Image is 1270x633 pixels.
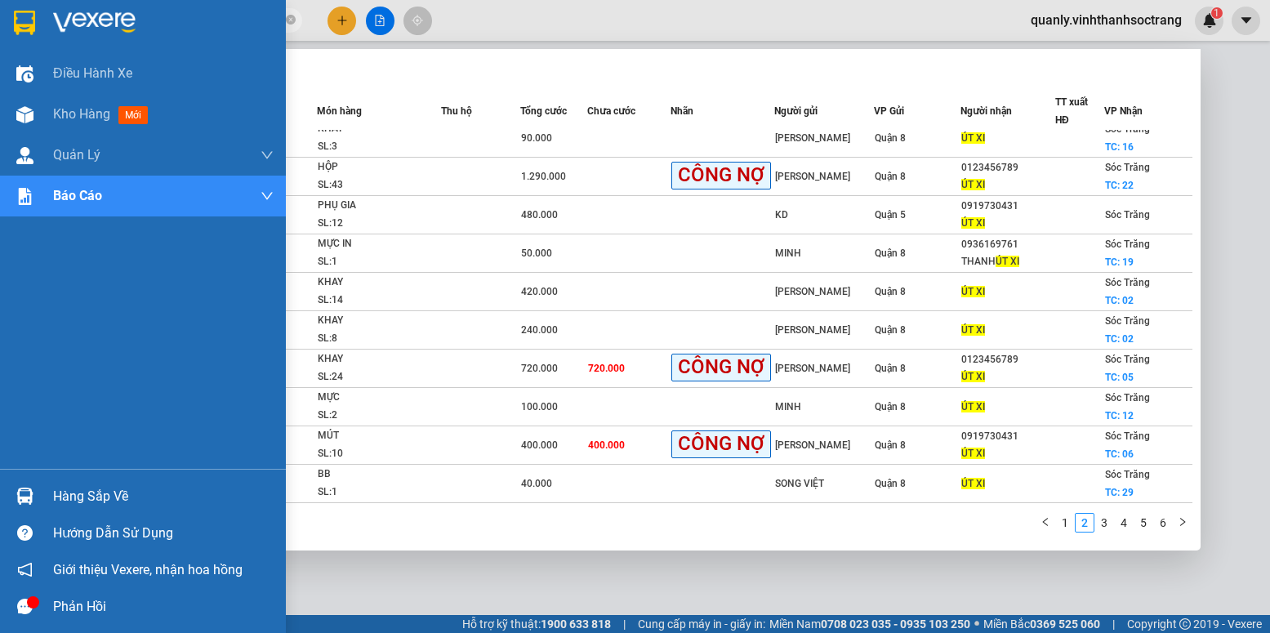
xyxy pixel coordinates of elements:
[521,247,552,259] span: 50.000
[16,106,33,123] img: warehouse-icon
[16,488,33,505] img: warehouse-icon
[875,132,906,144] span: Quận 8
[318,484,440,501] div: SL: 1
[318,197,440,215] div: PHỤ GIA
[53,106,110,122] span: Kho hàng
[1056,514,1074,532] a: 1
[1105,469,1150,480] span: Sóc Trăng
[521,286,558,297] span: 420.000
[318,407,440,425] div: SL: 2
[318,158,440,176] div: HỘP
[1154,514,1172,532] a: 6
[1075,513,1094,533] li: 2
[318,368,440,386] div: SL: 24
[286,13,296,29] span: close-circle
[875,247,906,259] span: Quận 8
[775,360,872,377] div: [PERSON_NAME]
[521,478,552,489] span: 40.000
[1041,517,1050,527] span: left
[17,562,33,577] span: notification
[1114,513,1134,533] li: 4
[875,363,906,374] span: Quận 8
[588,363,625,374] span: 720.000
[1105,238,1150,250] span: Sóc Trăng
[318,292,440,310] div: SL: 14
[875,286,906,297] span: Quận 8
[53,484,274,509] div: Hàng sắp về
[1173,513,1192,533] li: Next Page
[875,209,906,221] span: Quận 5
[961,132,985,144] span: ÚT XI
[1105,430,1150,442] span: Sóc Trăng
[318,176,440,194] div: SL: 43
[960,105,1012,117] span: Người nhận
[671,162,771,189] span: CÔNG NỢ
[1134,514,1152,532] a: 5
[521,324,558,336] span: 240.000
[16,147,33,164] img: warehouse-icon
[961,371,985,382] span: ÚT XI
[53,559,243,580] span: Giới thiệu Vexere, nhận hoa hồng
[318,445,440,463] div: SL: 10
[53,145,100,165] span: Quản Lý
[53,595,274,619] div: Phản hồi
[1105,448,1134,460] span: TC: 06
[1095,514,1113,532] a: 3
[961,286,985,297] span: ÚT XI
[875,439,906,451] span: Quận 8
[671,105,693,117] span: Nhãn
[875,478,906,489] span: Quận 8
[775,437,872,454] div: [PERSON_NAME]
[961,198,1054,215] div: 0919730431
[1115,514,1133,532] a: 4
[1178,517,1188,527] span: right
[961,448,985,459] span: ÚT XI
[1055,513,1075,533] li: 1
[318,235,440,253] div: MỰC IN
[961,428,1054,445] div: 0919730431
[671,430,771,457] span: CÔNG NỢ
[1105,315,1150,327] span: Sóc Trăng
[996,256,1019,267] span: ÚT XI
[874,105,904,117] span: VP Gửi
[875,401,906,412] span: Quận 8
[961,179,985,190] span: ÚT XI
[1036,513,1055,533] button: left
[1036,513,1055,533] li: Previous Page
[875,324,906,336] span: Quận 8
[16,65,33,82] img: warehouse-icon
[521,439,558,451] span: 400.000
[775,322,872,339] div: [PERSON_NAME]
[961,159,1054,176] div: 0123456789
[16,188,33,205] img: solution-icon
[775,283,872,301] div: [PERSON_NAME]
[587,105,635,117] span: Chưa cước
[318,215,440,233] div: SL: 12
[1105,410,1134,421] span: TC: 12
[118,106,148,124] span: mới
[1076,514,1094,532] a: 2
[1173,513,1192,533] button: right
[961,236,1054,253] div: 0936169761
[1055,96,1088,126] span: TT xuất HĐ
[1104,105,1143,117] span: VP Nhận
[318,350,440,368] div: KHAY
[521,363,558,374] span: 720.000
[775,130,872,147] div: [PERSON_NAME]
[1105,256,1134,268] span: TC: 19
[1153,513,1173,533] li: 6
[53,521,274,546] div: Hướng dẫn sử dụng
[1105,372,1134,383] span: TC: 05
[17,599,33,614] span: message
[17,525,33,541] span: question-circle
[1105,295,1134,306] span: TC: 02
[521,132,552,144] span: 90.000
[53,63,132,83] span: Điều hành xe
[318,427,440,445] div: MÚT
[441,105,472,117] span: Thu hộ
[318,389,440,407] div: MỰC
[961,401,985,412] span: ÚT XI
[286,15,296,25] span: close-circle
[521,401,558,412] span: 100.000
[318,330,440,348] div: SL: 8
